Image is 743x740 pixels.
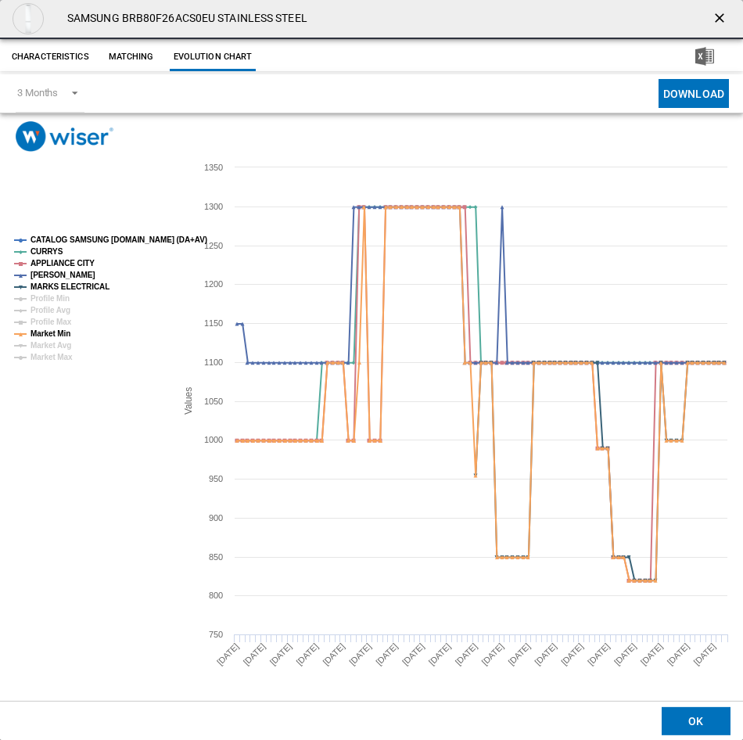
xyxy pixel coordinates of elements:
tspan: 1150 [204,318,223,328]
tspan: [DATE] [215,641,241,667]
tspan: [DATE] [586,641,612,667]
tspan: [DATE] [692,641,718,667]
tspan: 850 [209,552,223,562]
button: OK [662,707,730,735]
tspan: CATALOG SAMSUNG [DOMAIN_NAME] (DA+AV) [31,235,207,244]
tspan: Profile Max [31,318,72,326]
h4: SAMSUNG BRB80F26ACS0EU STAINLESS STEEL [59,11,307,27]
tspan: [DATE] [400,641,426,667]
img: logo_wiser_300x94.png [16,121,113,152]
tspan: 1050 [204,397,223,406]
tspan: Market Min [31,329,70,338]
tspan: 950 [209,474,223,483]
tspan: 1300 [204,202,223,211]
div: 3 Months [17,87,58,99]
tspan: Profile Min [31,294,70,303]
tspan: 900 [209,513,223,523]
tspan: 1100 [204,357,223,367]
tspan: Profile Avg [31,306,70,314]
tspan: [DATE] [480,641,506,667]
tspan: 1250 [204,241,223,250]
tspan: MARKS ELECTRICAL [31,282,109,291]
tspan: 1000 [204,435,223,444]
tspan: [DATE] [454,641,479,667]
tspan: [DATE] [347,641,373,667]
tspan: 1200 [204,279,223,289]
tspan: [DATE] [374,641,400,667]
button: Download [659,79,729,108]
tspan: [DATE] [666,641,691,667]
tspan: Market Max [31,353,73,361]
button: getI18NText('BUTTONS.CLOSE_DIALOG') [705,3,737,34]
tspan: [PERSON_NAME] [31,271,95,279]
tspan: [DATE] [268,641,294,667]
button: Download in Excel [670,43,739,71]
tspan: Market Avg [31,341,71,350]
img: uk-refrigerators-brb80f26acs0eu-front-white-544994016 [13,3,44,34]
tspan: [DATE] [533,641,558,667]
tspan: 1350 [204,163,223,172]
img: excel-24x24.png [695,47,714,66]
tspan: 800 [209,591,223,600]
tspan: [DATE] [321,641,346,667]
tspan: [DATE] [639,641,665,667]
tspan: Values [183,387,194,415]
tspan: [DATE] [559,641,585,667]
tspan: [DATE] [427,641,453,667]
tspan: CURRYS [31,247,63,256]
ng-md-icon: getI18NText('BUTTONS.CLOSE_DIALOG') [712,10,730,29]
tspan: APPLIANCE CITY [31,259,95,268]
tspan: [DATE] [506,641,532,667]
tspan: [DATE] [612,641,638,667]
tspan: 750 [209,630,223,639]
button: Evolution chart [170,43,257,71]
button: Matching [97,43,166,71]
tspan: [DATE] [294,641,320,667]
tspan: [DATE] [242,641,267,667]
button: Characteristics [8,43,93,71]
